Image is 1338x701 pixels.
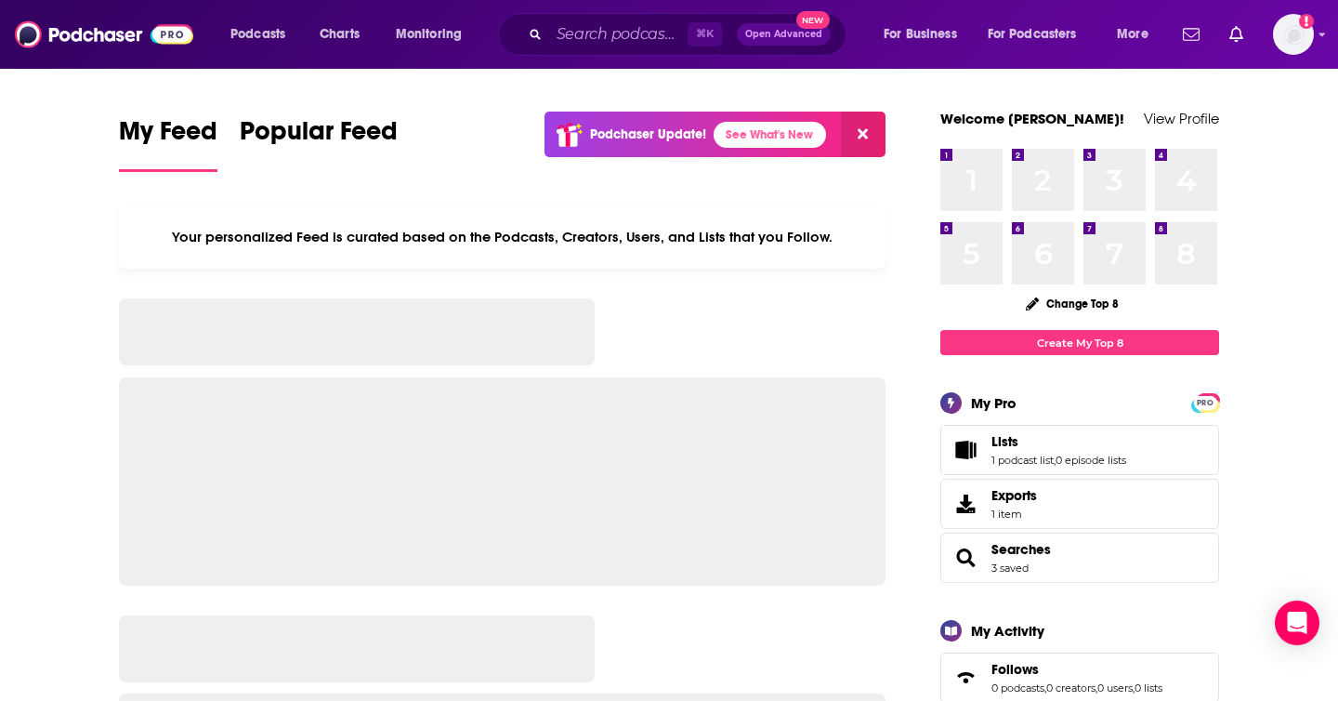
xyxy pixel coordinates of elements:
[871,20,980,49] button: open menu
[688,22,722,46] span: ⌘ K
[1015,292,1130,315] button: Change Top 8
[1194,396,1216,410] span: PRO
[240,115,398,158] span: Popular Feed
[1222,19,1251,50] a: Show notifications dropdown
[947,545,984,571] a: Searches
[947,437,984,463] a: Lists
[991,487,1037,504] span: Exports
[991,433,1126,450] a: Lists
[991,661,1039,678] span: Follows
[1273,14,1314,55] button: Show profile menu
[308,20,371,49] a: Charts
[947,665,984,691] a: Follows
[1104,20,1172,49] button: open menu
[940,110,1124,127] a: Welcome [PERSON_NAME]!
[1175,19,1207,50] a: Show notifications dropdown
[714,122,826,148] a: See What's New
[1273,14,1314,55] img: User Profile
[1095,681,1097,694] span: ,
[884,21,957,47] span: For Business
[971,622,1044,640] div: My Activity
[940,479,1219,529] a: Exports
[590,126,706,142] p: Podchaser Update!
[940,425,1219,475] span: Lists
[1044,681,1046,694] span: ,
[991,541,1051,558] a: Searches
[971,394,1017,412] div: My Pro
[1054,454,1056,467] span: ,
[947,491,984,517] span: Exports
[991,562,1029,575] a: 3 saved
[1133,681,1135,694] span: ,
[991,681,1044,694] a: 0 podcasts
[230,21,285,47] span: Podcasts
[796,11,830,29] span: New
[119,205,885,269] div: Your personalized Feed is curated based on the Podcasts, Creators, Users, and Lists that you Follow.
[1144,110,1219,127] a: View Profile
[119,115,217,172] a: My Feed
[1097,681,1133,694] a: 0 users
[1135,681,1162,694] a: 0 lists
[396,21,462,47] span: Monitoring
[991,508,1037,521] span: 1 item
[1194,395,1216,409] a: PRO
[988,21,1077,47] span: For Podcasters
[991,661,1162,678] a: Follows
[976,20,1104,49] button: open menu
[217,20,309,49] button: open menu
[745,30,822,39] span: Open Advanced
[15,17,193,52] img: Podchaser - Follow, Share and Rate Podcasts
[516,13,864,56] div: Search podcasts, credits, & more...
[1056,454,1126,467] a: 0 episode lists
[549,20,688,49] input: Search podcasts, credits, & more...
[940,533,1219,583] span: Searches
[940,330,1219,355] a: Create My Top 8
[991,433,1018,450] span: Lists
[1299,14,1314,29] svg: Add a profile image
[119,115,217,158] span: My Feed
[1275,601,1319,645] div: Open Intercom Messenger
[991,454,1054,467] a: 1 podcast list
[383,20,486,49] button: open menu
[240,115,398,172] a: Popular Feed
[1046,681,1095,694] a: 0 creators
[1273,14,1314,55] span: Logged in as katiewhorton
[1117,21,1148,47] span: More
[737,23,831,46] button: Open AdvancedNew
[320,21,360,47] span: Charts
